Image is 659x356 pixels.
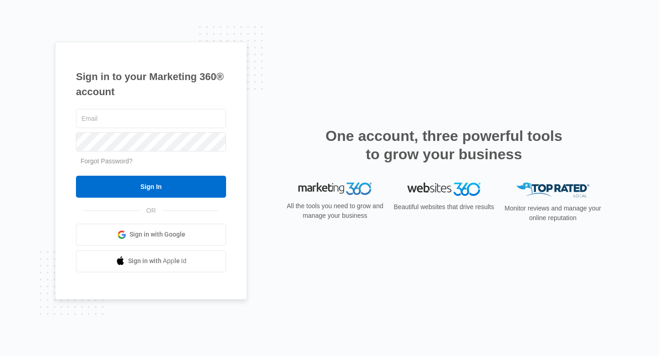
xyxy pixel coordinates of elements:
[284,201,386,221] p: All the tools you need to grow and manage your business
[298,183,372,195] img: Marketing 360
[128,256,187,266] span: Sign in with Apple Id
[76,250,226,272] a: Sign in with Apple Id
[323,127,565,163] h2: One account, three powerful tools to grow your business
[76,69,226,99] h1: Sign in to your Marketing 360® account
[76,176,226,198] input: Sign In
[140,206,162,216] span: OR
[393,202,495,212] p: Beautiful websites that drive results
[407,183,481,196] img: Websites 360
[76,109,226,128] input: Email
[76,224,226,246] a: Sign in with Google
[516,183,589,198] img: Top Rated Local
[81,157,133,165] a: Forgot Password?
[130,230,185,239] span: Sign in with Google
[502,204,604,223] p: Monitor reviews and manage your online reputation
